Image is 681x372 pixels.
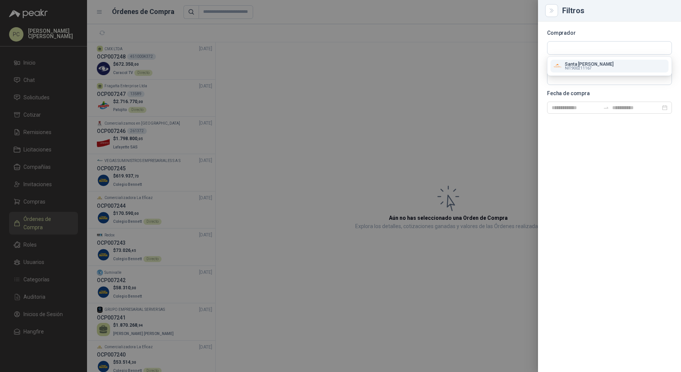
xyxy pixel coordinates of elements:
span: swap-right [603,105,609,111]
span: to [603,105,609,111]
div: Filtros [562,7,672,14]
p: Vendedor [547,61,672,65]
p: Comprador [547,31,672,35]
p: Fecha de compra [547,91,672,96]
button: Close [547,6,556,15]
